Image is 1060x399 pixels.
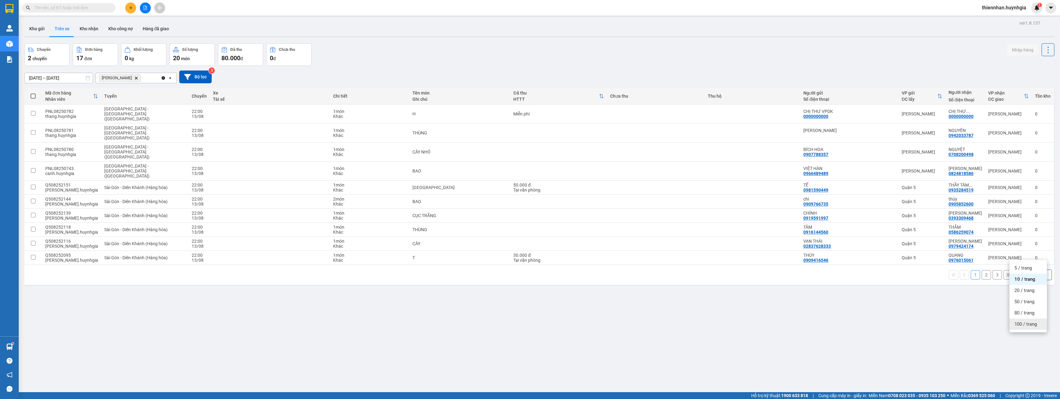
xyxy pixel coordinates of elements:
[34,4,108,11] input: Tìm tên, số ĐT hoặc mã đơn
[24,21,50,36] button: Kho gửi
[104,213,168,218] span: Sài Gòn - Diên Khánh (Hàng hóa)
[125,54,128,62] span: 0
[902,90,937,95] div: VP gửi
[45,133,98,138] div: thang.huynhgia
[1035,185,1051,190] div: 0
[333,197,406,202] div: 2 món
[333,182,406,187] div: 1 món
[412,241,507,246] div: CÂY
[803,225,895,230] div: TÂM
[45,244,98,249] div: nguyen.huynhgia
[1035,130,1051,135] div: 0
[412,90,507,95] div: Tên món
[902,199,942,204] div: Quận 5
[104,163,150,178] span: [GEOGRAPHIC_DATA] - [GEOGRAPHIC_DATA] ([GEOGRAPHIC_DATA])
[45,202,98,207] div: nguyen.huynhgia
[412,149,507,154] div: CÂY NHỎ
[45,97,93,102] div: Nhân viên
[803,197,895,202] div: chi
[950,392,995,399] span: Miền Bắc
[949,211,982,216] div: THANH TÙNG
[803,147,895,152] div: BÍCH HOA
[192,133,207,138] div: 13/08
[947,394,949,397] span: ⚪️
[104,185,168,190] span: Sài Gòn - Diên Khánh (Hàng hóa)
[902,97,937,102] div: ĐC lấy
[803,244,831,249] div: 02837628333
[138,21,174,36] button: Hàng đã giao
[25,73,93,83] input: Select a date range.
[45,211,98,216] div: Q508252139
[412,255,507,260] div: T
[412,97,507,102] div: Ghi chú
[45,182,98,187] div: Q508252151
[333,94,406,99] div: Chi tiết
[104,255,168,260] span: Sài Gòn - Diên Khánh (Hàng hóa)
[949,230,974,235] div: 0586259074
[1034,5,1040,11] img: icon-new-feature
[988,90,1024,95] div: VP nhận
[333,147,406,152] div: 1 món
[803,97,895,102] div: Số điện thoại
[140,2,151,13] button: file-add
[129,56,134,61] span: kg
[45,258,98,263] div: nguyen.huynhgia
[1038,3,1041,7] span: 1
[5,4,13,13] img: logo-vxr
[985,88,1032,105] th: Toggle SortBy
[12,343,14,344] sup: 1
[333,109,406,114] div: 1 món
[42,88,101,105] th: Toggle SortBy
[192,128,207,133] div: 22:00
[902,149,942,154] div: [PERSON_NAME]
[192,147,207,152] div: 22:00
[192,202,207,207] div: 13/08
[104,94,185,99] div: Tuyến
[192,239,207,244] div: 22:00
[230,47,242,52] div: Đã thu
[902,227,942,232] div: Quận 5
[121,43,166,66] button: Khối lượng0kg
[157,6,162,10] span: aim
[949,253,982,258] div: QUANG
[803,152,828,157] div: 0907788357
[32,56,47,61] span: chuyến
[513,182,604,187] div: 50.000 đ
[803,202,828,207] div: 0909766735
[1035,227,1051,232] div: 0
[45,166,98,171] div: PNL08250743
[803,216,828,221] div: 0919591997
[134,76,138,80] svg: Delete
[988,111,1029,116] div: [PERSON_NAME]
[988,149,1029,154] div: [PERSON_NAME]
[181,56,190,61] span: món
[104,106,150,121] span: [GEOGRAPHIC_DATA] - [GEOGRAPHIC_DATA] ([GEOGRAPHIC_DATA])
[869,392,945,399] span: Miền Nam
[333,253,406,258] div: 1 món
[333,152,406,157] div: Khác
[333,187,406,192] div: Khác
[1045,2,1056,13] button: caret-down
[949,239,982,244] div: THANH TÙNG
[213,90,327,95] div: Xe
[213,97,327,102] div: Tài xế
[949,258,974,263] div: 0976015061
[888,393,945,398] strong: 0708 023 035 - 0935 103 250
[971,270,980,280] button: 1
[192,216,207,221] div: 13/08
[240,56,243,61] span: đ
[45,114,98,119] div: thang.huynhgia
[99,74,141,82] span: Diên Khánh, close by backspace
[949,152,974,157] div: 0708200498
[7,358,12,364] span: question-circle
[1014,299,1034,305] span: 50 / trang
[988,185,1029,190] div: [PERSON_NAME]
[221,54,240,62] span: 80.000
[45,239,98,244] div: Q508252116
[6,56,13,63] img: solution-icon
[988,168,1029,173] div: [PERSON_NAME]
[902,185,942,190] div: Quận 5
[513,187,604,192] div: Tại văn phòng
[192,171,207,176] div: 13/08
[412,213,507,218] div: CỤC TRẮNG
